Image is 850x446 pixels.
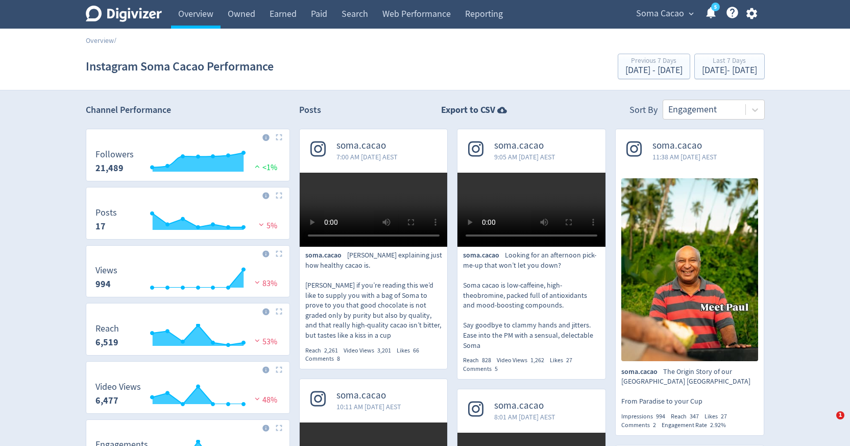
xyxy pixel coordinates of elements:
[276,366,282,373] img: Placeholder
[86,50,274,83] h1: Instagram Soma Cacao Performance
[337,355,340,363] span: 8
[336,152,398,162] span: 7:00 AM [DATE] AEST
[636,6,684,22] span: Soma Cacao
[621,367,663,377] span: soma.cacao
[305,355,346,363] div: Comments
[441,104,495,116] strong: Export to CSV
[463,250,600,350] p: Looking for an afternoon pick-me-up that won’t let you down? Soma cacao is low-caffeine, high-the...
[252,337,262,344] img: negative-performance.svg
[276,425,282,431] img: Placeholder
[252,278,262,286] img: negative-performance.svg
[652,140,717,152] span: soma.cacao
[86,104,290,116] h2: Channel Performance
[618,54,690,79] button: Previous 7 Days[DATE] - [DATE]
[252,395,262,403] img: negative-performance.svg
[397,346,425,355] div: Likes
[457,129,605,373] a: soma.cacao9:05 AM [DATE] AESTsoma.cacaoLooking for an afternoon pick-me-up that won’t let you dow...
[377,346,391,355] span: 3,201
[687,9,696,18] span: expand_more
[95,336,118,348] strong: 6,519
[621,421,662,430] div: Comments
[95,220,106,232] strong: 17
[344,346,397,355] div: Video Views
[299,104,321,120] h2: Posts
[702,66,757,75] div: [DATE] - [DATE]
[276,192,282,199] img: Placeholder
[463,356,497,365] div: Reach
[305,250,442,340] p: [PERSON_NAME] explaining just how healthy cacao is. [PERSON_NAME] if you’re reading this we’d lik...
[656,412,665,420] span: 994
[721,412,727,420] span: 27
[95,265,117,276] dt: Views
[497,356,550,365] div: Video Views
[252,162,262,170] img: positive-performance.svg
[95,381,141,393] dt: Video Views
[95,394,118,407] strong: 6,477
[95,149,134,160] dt: Followers
[95,278,111,290] strong: 994
[690,412,699,420] span: 347
[671,412,705,421] div: Reach
[256,221,277,231] span: 5%
[252,337,277,347] span: 53%
[86,36,114,45] a: Overview
[336,390,401,402] span: soma.cacao
[336,140,398,152] span: soma.cacao
[482,356,491,364] span: 828
[463,250,505,261] span: soma.cacao
[90,208,285,235] svg: Posts 17
[463,365,503,373] div: Comments
[256,221,266,228] img: negative-performance.svg
[95,323,119,335] dt: Reach
[550,356,578,365] div: Likes
[90,266,285,293] svg: Views 994
[629,104,658,120] div: Sort By
[276,308,282,315] img: Placeholder
[705,412,733,421] div: Likes
[252,395,277,405] span: 48%
[710,421,726,429] span: 2.92%
[305,346,344,355] div: Reach
[90,324,285,351] svg: Reach 6,519
[702,57,757,66] div: Last 7 Days
[494,140,555,152] span: soma.cacao
[494,400,555,412] span: soma.cacao
[413,346,419,355] span: 66
[621,367,758,407] p: The Origin Story of our [GEOGRAPHIC_DATA] [GEOGRAPHIC_DATA] From Paradise to your Cup
[653,421,656,429] span: 2
[95,207,117,219] dt: Posts
[714,4,716,11] text: 5
[633,6,696,22] button: Soma Cacao
[621,178,758,361] img: The Origin Story of our Karkar Island Cacao From Paradise to your Cup
[252,278,277,289] span: 83%
[566,356,572,364] span: 27
[625,57,683,66] div: Previous 7 Days
[836,411,844,419] span: 1
[621,412,671,421] div: Impressions
[114,36,116,45] span: /
[276,250,282,257] img: Placeholder
[616,129,764,429] a: soma.cacao11:38 AM [DATE] AESTThe Origin Story of our Karkar Island Cacao From Paradise to your C...
[494,152,555,162] span: 9:05 AM [DATE] AEST
[495,365,498,373] span: 5
[815,411,840,436] iframe: Intercom live chat
[90,150,285,177] svg: Followers 21,489
[90,382,285,409] svg: Video Views 6,477
[662,421,732,430] div: Engagement Rate
[324,346,338,355] span: 2,261
[276,134,282,140] img: Placeholder
[300,129,448,363] a: soma.cacao7:00 AM [DATE] AESTsoma.cacao[PERSON_NAME] explaining just how healthy cacao is. [PERSO...
[530,356,544,364] span: 1,262
[625,66,683,75] div: [DATE] - [DATE]
[494,412,555,422] span: 8:01 AM [DATE] AEST
[252,162,277,173] span: <1%
[694,54,765,79] button: Last 7 Days[DATE]- [DATE]
[336,402,401,412] span: 10:11 AM [DATE] AEST
[95,162,124,174] strong: 21,489
[711,3,720,11] a: 5
[652,152,717,162] span: 11:38 AM [DATE] AEST
[305,250,347,261] span: soma.cacao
